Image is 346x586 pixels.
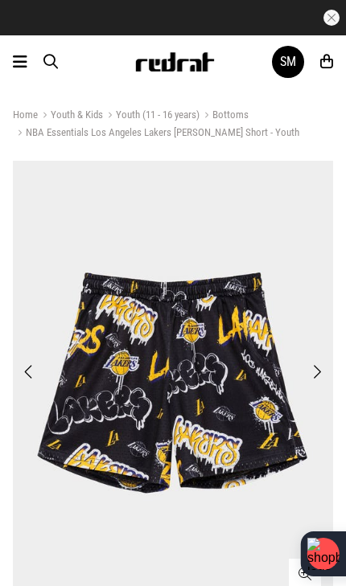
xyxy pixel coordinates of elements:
[280,54,296,69] div: SM
[13,109,38,121] a: Home
[200,109,249,124] a: Bottoms
[38,109,103,124] a: Youth & Kids
[103,109,200,124] a: Youth (11 - 16 years)
[134,52,215,72] img: Redrat logo
[13,126,299,141] a: NBA Essentials Los Angeles Lakers [PERSON_NAME] Short - Youth
[307,362,327,383] button: Next
[58,10,288,26] iframe: Customer reviews powered by Trustpilot
[19,362,39,383] button: Previous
